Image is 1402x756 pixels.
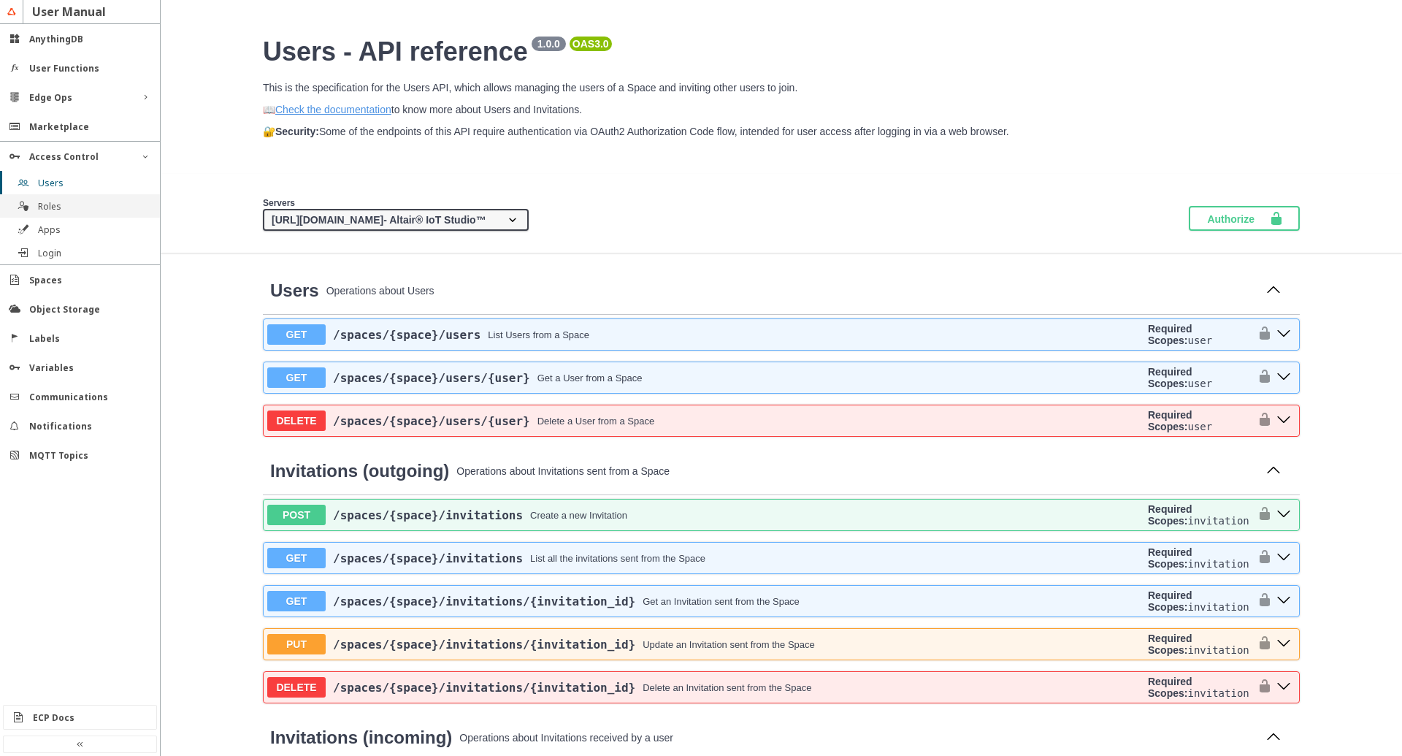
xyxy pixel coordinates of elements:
[333,508,523,522] span: /spaces /{space} /invitations
[1187,335,1212,346] code: user
[1148,676,1192,699] b: Required Scopes:
[643,639,815,650] div: Update an Invitation sent from the Space
[1148,323,1192,346] b: Required Scopes:
[275,104,391,115] a: Check the documentation
[1187,558,1249,570] code: invitation
[643,682,811,693] div: Delete an Invitation sent from the Space
[1187,378,1212,389] code: user
[333,328,480,342] span: /spaces /{space} /users
[530,510,627,521] div: Create a new Invitation
[1187,421,1212,432] code: user
[267,367,1142,388] button: GET/spaces/{space}/users/{user}Get a User from a Space
[267,505,1142,525] button: POST/spaces/{space}/invitationsCreate a new Invitation
[267,677,1142,698] button: DELETE/spaces/{space}/invitations/{invitation_id}Delete an Invitation sent from the Space
[1262,727,1285,749] button: Collapse operation
[333,414,530,428] a: /spaces/{space}/users/{user}
[1148,366,1192,389] b: Required Scopes:
[333,681,635,695] a: /spaces/{space}/invitations/{invitation_id}
[537,416,654,427] div: Delete a User from a Space
[270,280,319,300] span: Users
[333,638,635,652] span: /spaces /{space} /invitations /{invitation_id}
[333,595,635,608] span: /spaces /{space} /invitations /{invitation_id}
[1148,409,1192,432] b: Required Scopes:
[263,82,1300,93] p: This is the specification for the Users API, which allows managing the users of a Space and invit...
[270,728,452,748] a: Invitations (incoming)
[333,508,523,522] a: /spaces/{space}/invitations
[1272,592,1295,611] button: get ​/spaces​/{space}​/invitations​/{invitation_id}
[267,324,1142,345] button: GET/spaces/{space}/usersList Users from a Space
[263,198,295,208] span: Servers
[1187,687,1249,699] code: invitation
[456,465,1254,477] p: Operations about Invitations sent from a Space
[1250,366,1272,389] button: authorization button unlocked
[1187,644,1249,656] code: invitation
[1272,368,1295,387] button: get ​/spaces​/{space}​/users​/{user}
[1148,589,1192,613] b: Required Scopes:
[263,126,1300,137] p: 🔐 Some of the endpoints of this API require authentication via OAuth2 Authorization Code flow, in...
[270,280,319,301] a: Users
[1187,515,1249,527] code: invitation
[459,732,1254,744] p: Operations about Invitations received by a user
[530,553,705,564] div: List all the invitations sent from the Space
[267,677,326,698] span: DELETE
[267,411,326,431] span: DELETE
[263,104,1300,115] p: 📖 to know more about Users and Invitations.
[1148,546,1192,570] b: Required Scopes:
[535,38,563,50] pre: 1.0.0
[1250,503,1272,527] button: authorization button unlocked
[1272,325,1295,344] button: get ​/spaces​/{space}​/users
[537,373,643,383] div: Get a User from a Space
[333,551,523,565] a: /spaces/{space}/invitations
[270,728,452,747] span: Invitations (incoming)
[267,505,326,525] span: POST
[1207,211,1269,226] span: Authorize
[1272,635,1295,654] button: put ​/spaces​/{space}​/invitations​/{invitation_id}
[333,595,635,608] a: /spaces/{space}/invitations/{invitation_id}
[267,548,1142,568] button: GET/spaces/{space}/invitationsList all the invitations sent from the Space
[1272,549,1295,568] button: get ​/spaces​/{space}​/invitations
[267,634,1142,654] button: PUT/spaces/{space}/invitations/{invitation_id}Update an Invitation sent from the Space
[1262,280,1285,302] button: Collapse operation
[1272,678,1295,697] button: delete ​/spaces​/{space}​/invitations​/{invitation_id}
[1250,676,1272,699] button: authorization button unlocked
[270,461,449,481] a: Invitations (outgoing)
[267,411,1142,431] button: DELETE/spaces/{space}/users/{user}Delete a User from a Space
[1148,503,1192,527] b: Required Scopes:
[275,126,319,137] strong: Security:
[1250,323,1272,346] button: authorization button unlocked
[333,638,635,652] a: /spaces/{space}/invitations/{invitation_id}
[1250,546,1272,570] button: authorization button unlocked
[333,328,480,342] a: /spaces/{space}/users
[270,461,449,481] span: Invitations (outgoing)
[267,367,326,388] span: GET
[1250,589,1272,613] button: authorization button unlocked
[267,634,326,654] span: PUT
[1189,206,1300,231] button: Authorize
[267,591,1142,611] button: GET/spaces/{space}/invitations/{invitation_id}Get an Invitation sent from the Space
[333,371,530,385] span: /spaces /{space} /users /{user}
[1187,601,1249,613] code: invitation
[1262,460,1285,482] button: Collapse operation
[572,38,609,50] pre: OAS 3.0
[326,285,1254,297] p: Operations about Users
[1250,409,1272,432] button: authorization button unlocked
[643,596,800,607] div: Get an Invitation sent from the Space
[1250,633,1272,656] button: authorization button unlocked
[263,37,1300,67] h2: Users - API reference
[267,324,326,345] span: GET
[333,681,635,695] span: /spaces /{space} /invitations /{invitation_id}
[267,591,326,611] span: GET
[333,414,530,428] span: /spaces /{space} /users /{user}
[1272,411,1295,430] button: delete ​/spaces​/{space}​/users​/{user}
[488,329,589,340] div: List Users from a Space
[1148,633,1192,656] b: Required Scopes:
[333,371,530,385] a: /spaces/{space}/users/{user}
[267,548,326,568] span: GET
[333,551,523,565] span: /spaces /{space} /invitations
[1272,505,1295,524] button: post ​/spaces​/{space}​/invitations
